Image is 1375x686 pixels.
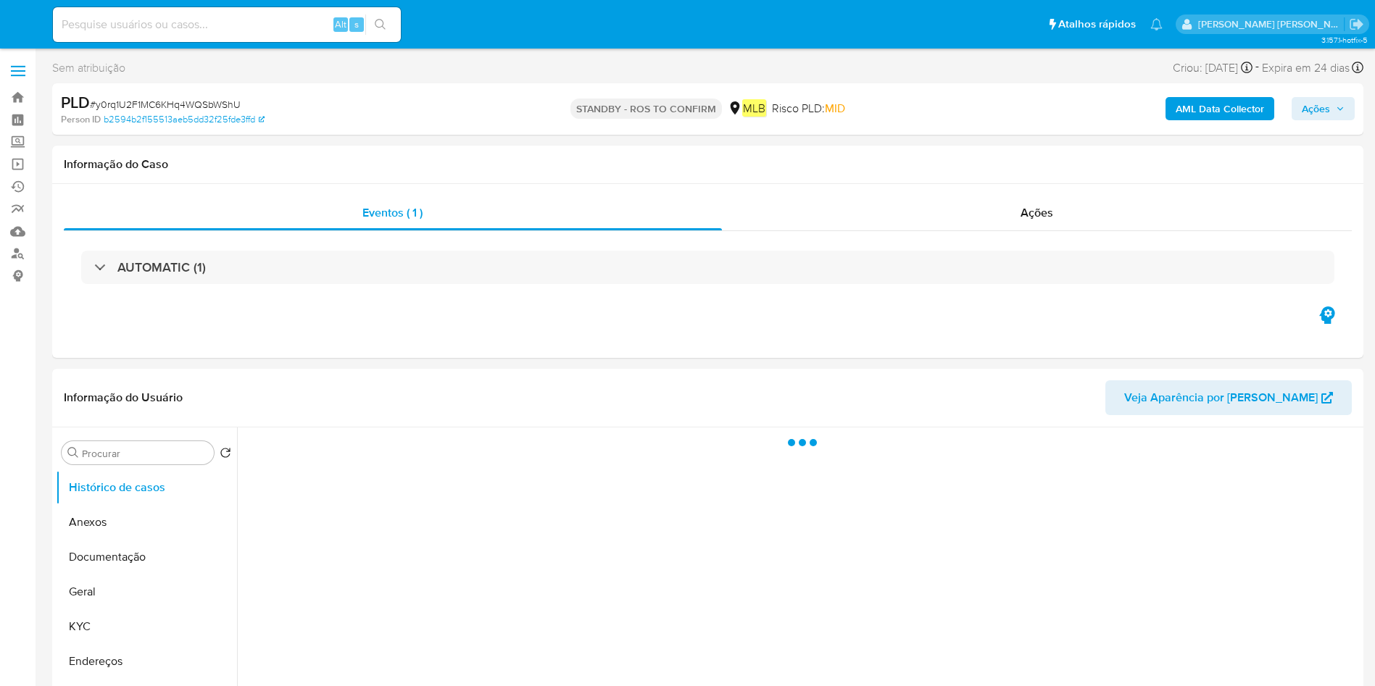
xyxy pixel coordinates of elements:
span: s [354,17,359,31]
p: juliane.miranda@mercadolivre.com [1198,17,1345,31]
em: MLB [742,99,766,117]
button: Anexos [56,505,237,540]
span: - [1255,58,1259,78]
span: Risco PLD: [772,101,845,117]
b: PLD [61,91,90,114]
button: Histórico de casos [56,470,237,505]
span: Ações [1021,204,1053,221]
span: Alt [335,17,346,31]
button: Endereços [56,644,237,679]
b: Person ID [61,113,101,126]
p: STANDBY - ROS TO CONFIRM [570,99,722,119]
button: Documentação [56,540,237,574]
span: Atalhos rápidos [1058,17,1136,32]
button: Retornar ao pedido padrão [220,447,231,463]
button: Procurar [67,447,79,459]
span: Veja Aparência por [PERSON_NAME] [1124,380,1318,415]
div: Criou: [DATE] [1173,58,1253,78]
input: Pesquise usuários ou casos... [53,15,401,34]
button: KYC [56,609,237,644]
button: Veja Aparência por [PERSON_NAME] [1105,380,1352,415]
span: # y0rq1U2F1MC6KHq4WQSbWShU [90,97,241,112]
a: Sair [1349,17,1364,32]
h1: Informação do Usuário [64,390,183,405]
b: AML Data Collector [1176,97,1264,120]
div: AUTOMATIC (1) [81,251,1334,284]
button: Ações [1292,97,1355,120]
span: MID [825,100,845,117]
span: Eventos ( 1 ) [362,204,423,221]
h1: Informação do Caso [64,157,1352,172]
button: AML Data Collector [1166,97,1274,120]
span: Ações [1302,97,1330,120]
input: Procurar [82,447,208,460]
button: Geral [56,574,237,609]
span: Expira em 24 dias [1262,60,1350,76]
h3: AUTOMATIC (1) [117,259,206,275]
button: search-icon [365,14,395,35]
a: Notificações [1150,18,1163,30]
span: Sem atribuição [52,60,125,76]
a: b2594b2f155513aeb5dd32f25fde3ffd [104,113,265,126]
